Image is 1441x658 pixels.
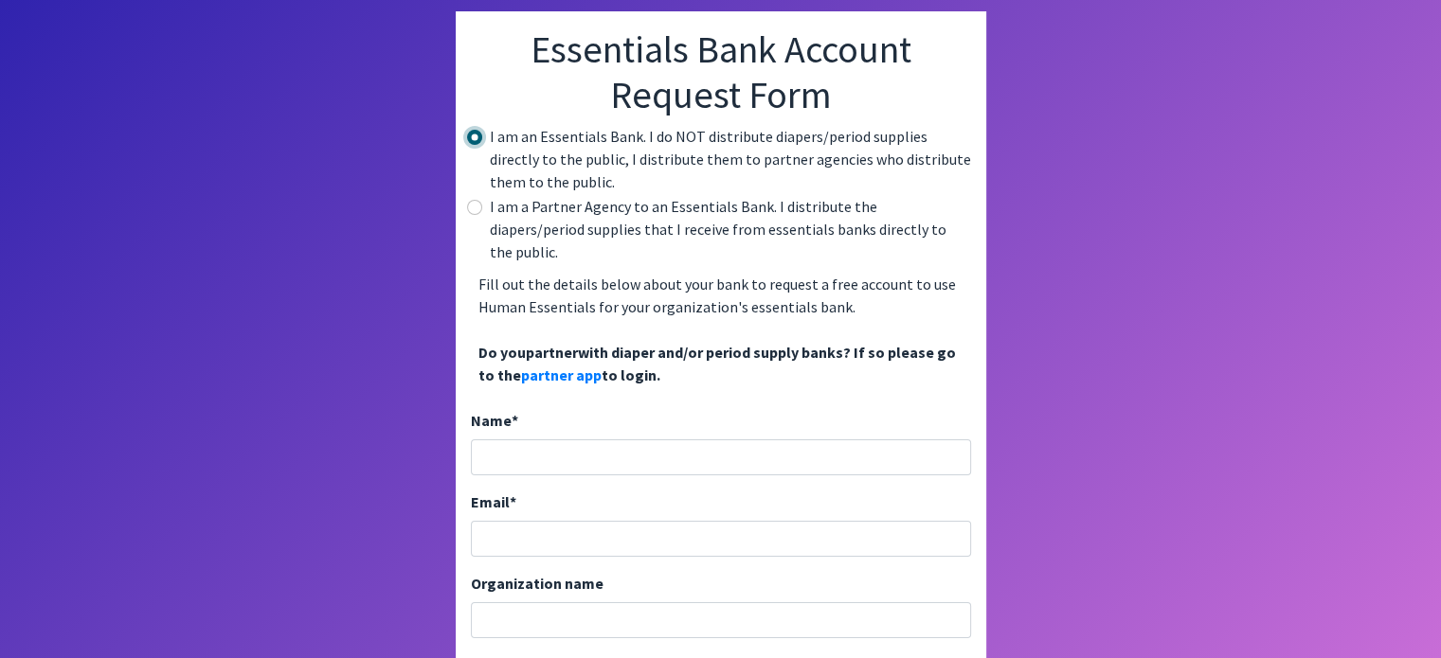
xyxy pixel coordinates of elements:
[512,411,518,430] abbr: required
[471,265,971,394] p: Fill out the details below about your bank to request a free account to use Human Essentials for ...
[471,490,516,513] label: Email
[490,195,971,263] label: I am a Partner Agency to an Essentials Bank. I distribute the diapers/period supplies that I rece...
[521,365,602,384] a: partner app
[471,409,518,432] label: Name
[526,343,578,362] span: partner
[490,125,971,193] label: I am an Essentials Bank. I do NOT distribute diapers/period supplies directly to the public, I di...
[471,572,603,595] label: Organization name
[510,492,516,511] abbr: required
[478,343,956,384] span: Do you with diaper and/or period supply banks? If so please go to the to login.
[471,27,971,117] h1: Essentials Bank Account Request Form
